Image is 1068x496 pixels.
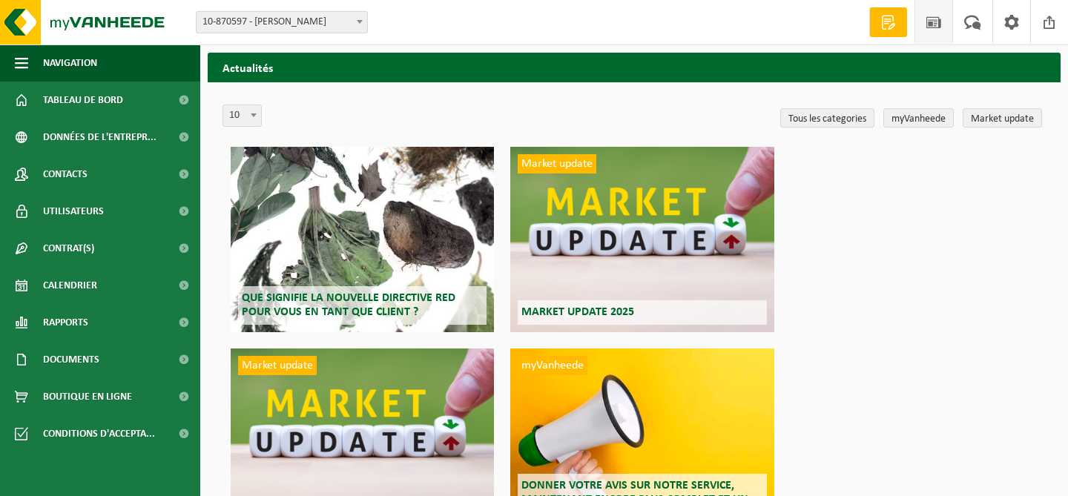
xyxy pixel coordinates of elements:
span: Tableau de bord [43,82,123,119]
span: Données de l'entrepr... [43,119,156,156]
span: Documents [43,341,99,378]
a: Que signifie la nouvelle directive RED pour vous en tant que client ? [231,147,494,332]
span: Market update [238,356,317,375]
span: Utilisateurs [43,193,104,230]
a: Market update Market update 2025 [510,147,774,332]
span: Boutique en ligne [43,378,132,415]
span: 10-870597 - INDRANI - LOUPOIGNE [196,11,368,33]
span: Market update [518,154,596,173]
span: Rapports [43,304,88,341]
span: Que signifie la nouvelle directive RED pour vous en tant que client ? [242,292,455,318]
a: Market update [963,108,1042,128]
span: Navigation [43,44,97,82]
span: 10 [222,105,262,127]
a: Tous les categories [780,108,874,128]
span: Contrat(s) [43,230,94,267]
span: myVanheede [518,356,587,375]
span: 10-870597 - INDRANI - LOUPOIGNE [197,12,367,33]
span: Calendrier [43,267,97,304]
span: Contacts [43,156,88,193]
span: Conditions d'accepta... [43,415,155,452]
span: 10 [223,105,261,126]
h2: Actualités [208,53,1061,82]
span: Market update 2025 [521,306,634,318]
a: myVanheede [883,108,954,128]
